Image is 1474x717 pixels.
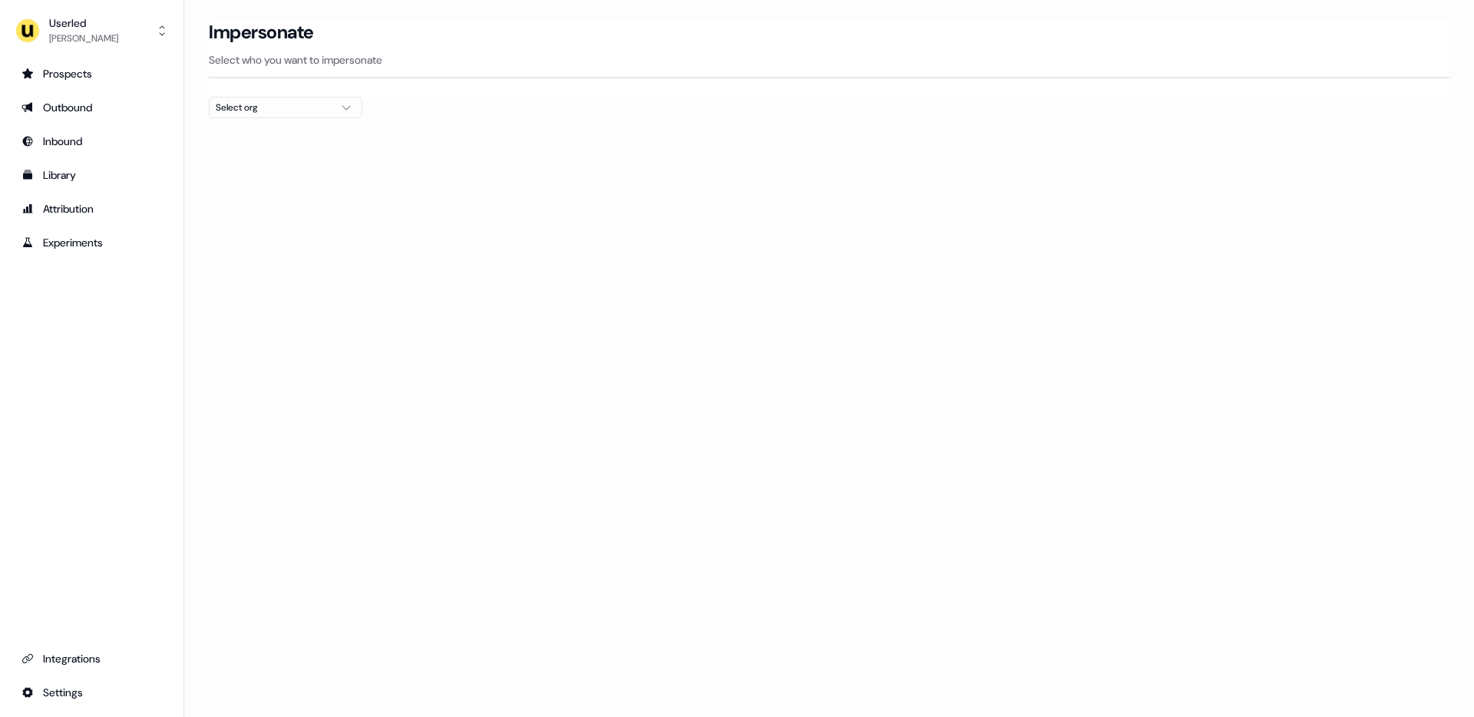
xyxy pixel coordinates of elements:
[21,685,162,700] div: Settings
[21,66,162,81] div: Prospects
[21,167,162,183] div: Library
[21,651,162,666] div: Integrations
[12,12,171,49] button: Userled[PERSON_NAME]
[12,230,171,255] a: Go to experiments
[216,100,331,115] div: Select org
[209,97,362,118] button: Select org
[12,129,171,154] a: Go to Inbound
[21,134,162,149] div: Inbound
[12,646,171,671] a: Go to integrations
[209,52,1449,68] p: Select who you want to impersonate
[49,31,118,46] div: [PERSON_NAME]
[21,100,162,115] div: Outbound
[12,197,171,221] a: Go to attribution
[12,163,171,187] a: Go to templates
[12,680,171,705] a: Go to integrations
[209,21,314,44] h3: Impersonate
[49,15,118,31] div: Userled
[21,235,162,250] div: Experiments
[12,61,171,86] a: Go to prospects
[12,95,171,120] a: Go to outbound experience
[21,201,162,216] div: Attribution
